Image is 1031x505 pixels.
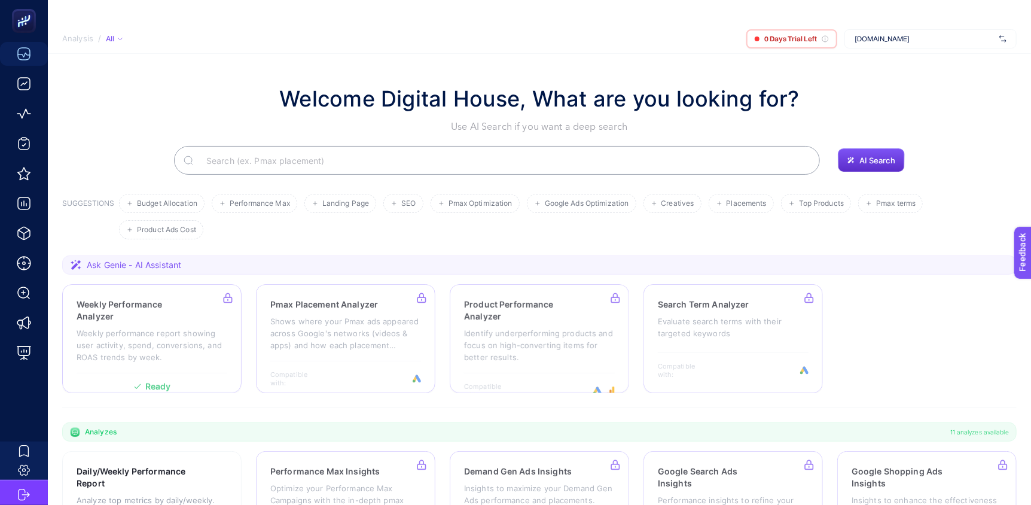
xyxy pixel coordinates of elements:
[799,199,844,208] span: Top Products
[838,148,905,172] button: AI Search
[85,427,117,437] span: Analyzes
[137,226,196,235] span: Product Ads Cost
[661,199,694,208] span: Creatives
[859,156,895,165] span: AI Search
[322,199,369,208] span: Landing Page
[197,144,810,177] input: Search
[279,120,800,134] p: Use AI Search if you want a deep search
[106,34,123,44] div: All
[545,199,629,208] span: Google Ads Optimization
[62,284,242,393] a: Weekly Performance AnalyzerWeekly performance report showing user activity, spend, conversions, a...
[279,83,800,115] h1: Welcome Digital House, What are you looking for?
[450,284,629,393] a: Product Performance AnalyzerIdentify underperforming products and focus on high-converting items ...
[87,259,181,271] span: Ask Genie - AI Assistant
[855,34,995,44] span: [DOMAIN_NAME]
[950,427,1009,437] span: 11 analyzes available
[230,199,290,208] span: Performance Max
[62,199,114,239] h3: SUGGESTIONS
[449,199,513,208] span: Pmax Optimization
[999,33,1006,45] img: svg%3e
[643,284,823,393] a: Search Term AnalyzerEvaluate search terms with their targeted keywordsCompatible with:
[401,199,416,208] span: SEO
[98,34,101,43] span: /
[256,284,435,393] a: Pmax Placement AnalyzerShows where your Pmax ads appeared across Google's networks (videos & apps...
[727,199,767,208] span: Placements
[137,199,197,208] span: Budget Allocation
[876,199,916,208] span: Pmax terms
[764,34,817,44] span: 0 Days Trial Left
[7,4,45,13] span: Feedback
[77,466,191,489] h3: Daily/Weekly Performance Report
[62,34,93,44] span: Analysis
